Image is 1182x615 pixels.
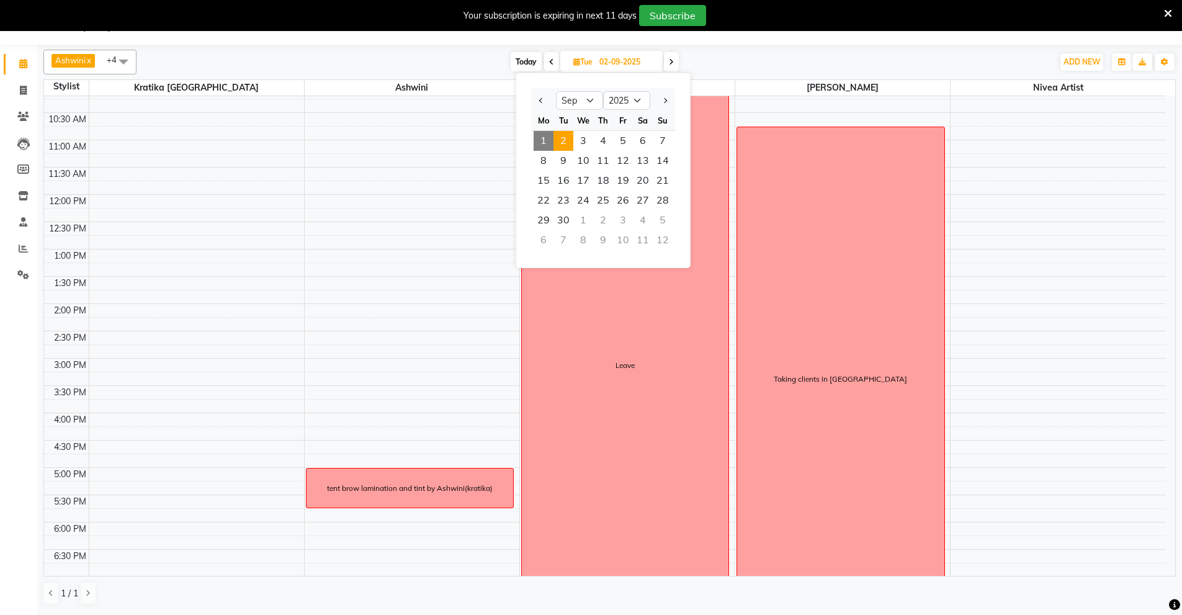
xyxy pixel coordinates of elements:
div: Sunday, September 14, 2025 [653,151,673,171]
div: 3:30 PM [51,386,89,399]
span: 13 [633,151,653,171]
span: 1 [534,131,553,151]
div: 1:00 PM [51,249,89,263]
div: Monday, September 29, 2025 [534,210,553,230]
div: Saturday, September 20, 2025 [633,171,653,191]
div: Friday, September 19, 2025 [613,171,633,191]
div: Saturday, September 27, 2025 [633,191,653,210]
div: Saturday, October 11, 2025 [633,230,653,250]
div: Saturday, September 6, 2025 [633,131,653,151]
div: Su [653,110,673,130]
div: Sunday, October 12, 2025 [653,230,673,250]
div: Wednesday, September 10, 2025 [573,151,593,171]
span: 28 [653,191,673,210]
span: ADD NEW [1063,57,1100,66]
div: 6:30 PM [51,550,89,563]
span: 14 [653,151,673,171]
div: 4:00 PM [51,413,89,426]
div: Friday, October 3, 2025 [613,210,633,230]
span: 11 [593,151,613,171]
div: Wednesday, September 17, 2025 [573,171,593,191]
div: Wednesday, September 24, 2025 [573,191,593,210]
span: 6 [633,131,653,151]
span: 30 [553,210,573,230]
div: 10:30 AM [46,113,89,126]
div: Friday, September 12, 2025 [613,151,633,171]
div: 5:00 PM [51,468,89,481]
span: 27 [633,191,653,210]
span: 5 [613,131,633,151]
button: Next month [660,91,670,110]
span: Ashwini [305,80,519,96]
div: Taking clients in [GEOGRAPHIC_DATA] [774,374,907,385]
div: We [573,110,593,130]
div: Tuesday, September 23, 2025 [553,191,573,210]
span: [PERSON_NAME] [735,80,950,96]
div: 2:30 PM [51,331,89,344]
div: Thursday, October 9, 2025 [593,230,613,250]
div: 6:00 PM [51,523,89,536]
div: 11:30 AM [46,168,89,181]
div: Tu [553,110,573,130]
span: 20 [633,171,653,191]
div: 1:30 PM [51,277,89,290]
span: 4 [593,131,613,151]
div: Leave [616,360,635,371]
div: 5:30 PM [51,495,89,508]
div: Wednesday, October 1, 2025 [573,210,593,230]
span: 16 [553,171,573,191]
div: Thursday, September 25, 2025 [593,191,613,210]
select: Select month [556,91,603,110]
div: Monday, September 15, 2025 [534,171,553,191]
div: Monday, September 22, 2025 [534,191,553,210]
button: Previous month [536,91,547,110]
div: Sunday, September 7, 2025 [653,131,673,151]
span: 29 [534,210,553,230]
div: Saturday, September 13, 2025 [633,151,653,171]
span: 7 [653,131,673,151]
span: 23 [553,191,573,210]
span: 17 [573,171,593,191]
div: Friday, September 5, 2025 [613,131,633,151]
div: Saturday, October 4, 2025 [633,210,653,230]
span: 24 [573,191,593,210]
span: 8 [534,151,553,171]
span: 9 [553,151,573,171]
div: Fr [613,110,633,130]
span: Today [511,52,542,71]
span: 19 [613,171,633,191]
div: 12:00 PM [47,195,89,208]
div: Friday, September 26, 2025 [613,191,633,210]
div: Sunday, September 28, 2025 [653,191,673,210]
div: Sunday, September 21, 2025 [653,171,673,191]
span: 18 [593,171,613,191]
div: Thursday, September 11, 2025 [593,151,613,171]
span: 15 [534,171,553,191]
span: 1 / 1 [61,587,78,600]
button: ADD NEW [1060,53,1103,71]
div: Thursday, October 2, 2025 [593,210,613,230]
div: Sunday, October 5, 2025 [653,210,673,230]
div: Monday, September 8, 2025 [534,151,553,171]
div: Thursday, September 18, 2025 [593,171,613,191]
div: Tuesday, September 16, 2025 [553,171,573,191]
span: 10 [573,151,593,171]
span: 21 [653,171,673,191]
div: Tuesday, September 30, 2025 [553,210,573,230]
span: 3 [573,131,593,151]
div: Wednesday, October 8, 2025 [573,230,593,250]
span: 25 [593,191,613,210]
span: Ashwini [55,55,86,65]
div: Your subscription is expiring in next 11 days [463,9,637,22]
select: Select year [603,91,650,110]
div: Monday, September 1, 2025 [534,131,553,151]
span: Kratika [GEOGRAPHIC_DATA] [89,80,304,96]
div: 11:00 AM [46,140,89,153]
div: Th [593,110,613,130]
a: x [86,55,91,65]
div: Tuesday, October 7, 2025 [553,230,573,250]
div: Tuesday, September 9, 2025 [553,151,573,171]
span: Tue [570,57,596,66]
span: 22 [534,191,553,210]
span: 2 [553,131,573,151]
